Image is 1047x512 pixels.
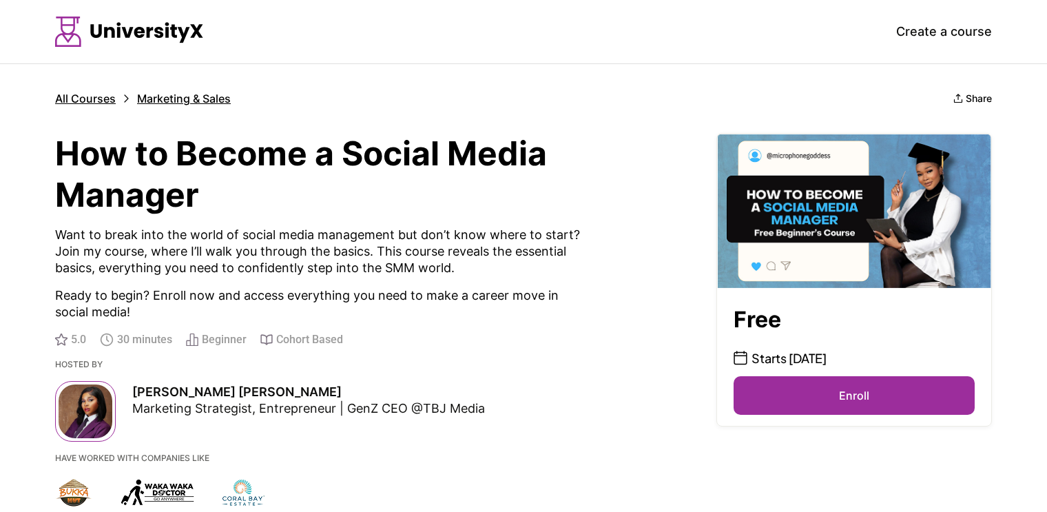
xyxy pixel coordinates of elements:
[55,92,116,105] p: All Courses
[953,92,992,105] button: Share
[55,133,680,216] p: How to Become a Social Media Manager
[202,331,247,348] span: Beginner
[121,478,194,506] img: Wakawaka
[55,287,586,320] p: Ready to begin? Enroll now and access everything you need to make a career move in social media!
[966,92,992,105] p: Share
[137,92,231,105] p: Marketing & Sales
[55,17,204,47] img: Logo
[276,331,343,348] span: Cohort Based
[71,331,86,348] span: 5.0
[55,453,680,464] p: have worked with companies like
[132,384,485,400] p: [PERSON_NAME] [PERSON_NAME]
[55,359,680,370] p: Hosted by
[117,331,172,348] span: 30 minutes
[132,401,485,416] span: Marketing Strategist, Entrepreneur | GenZ CEO @TBJ Media
[734,376,975,415] button: Enroll
[734,299,975,340] p: Free
[55,478,93,507] img: Bukka
[59,385,112,438] img: Author
[222,479,265,506] img: Coral Bay
[55,227,586,276] p: Want to break into the world of social media management but don’t know where to start? Join my co...
[751,349,827,368] p: Starts [DATE]
[896,22,992,41] p: Create a course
